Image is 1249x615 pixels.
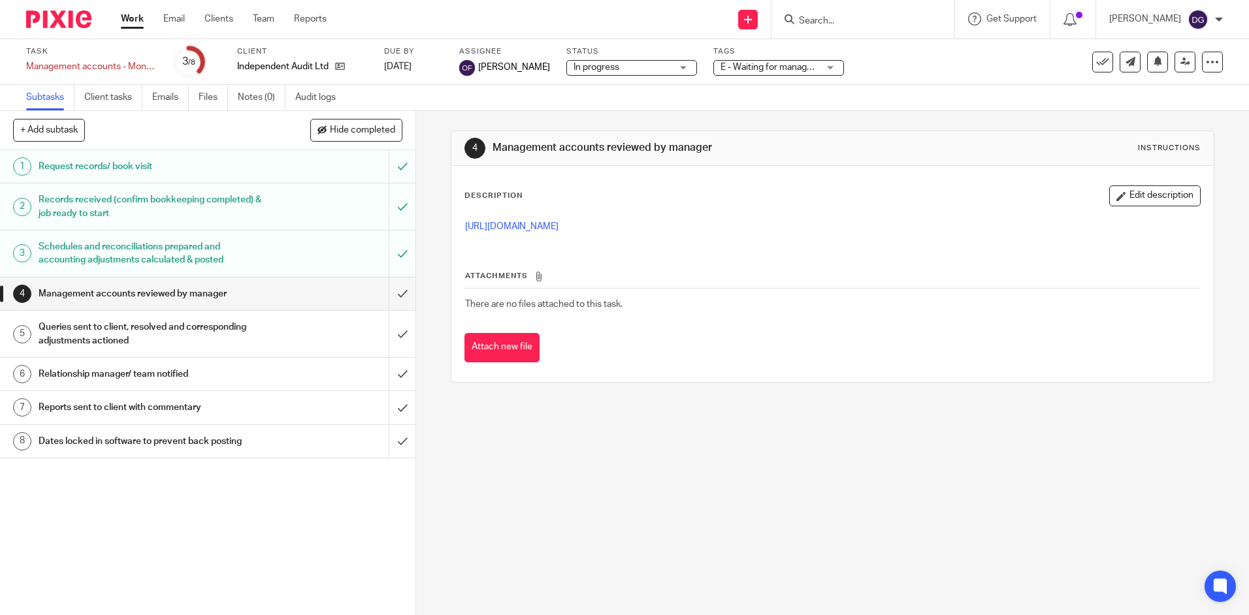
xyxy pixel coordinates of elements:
[464,138,485,159] div: 4
[986,14,1037,24] span: Get Support
[237,60,329,73] p: Independent Audit Ltd
[13,285,31,303] div: 4
[574,63,619,72] span: In progress
[13,119,85,141] button: + Add subtask
[253,12,274,25] a: Team
[39,364,263,384] h1: Relationship manager/ team notified
[39,190,263,223] h1: Records received (confirm bookkeeping completed) & job ready to start
[39,237,263,270] h1: Schedules and reconciliations prepared and accounting adjustments calculated & posted
[199,85,228,110] a: Files
[188,59,195,66] small: /8
[465,300,623,309] span: There are no files attached to this task.
[26,10,91,28] img: Pixie
[13,432,31,450] div: 8
[13,244,31,262] div: 3
[237,46,368,57] label: Client
[384,46,443,57] label: Due by
[39,284,263,304] h1: Management accounts reviewed by manager
[713,46,844,57] label: Tags
[121,12,144,25] a: Work
[84,85,142,110] a: Client tasks
[465,272,528,279] span: Attachments
[13,365,31,383] div: 6
[478,61,550,74] span: [PERSON_NAME]
[1109,185,1201,206] button: Edit description
[26,60,157,73] div: Management accounts - Monthly
[294,12,327,25] a: Reports
[39,432,263,451] h1: Dates locked in software to prevent back posting
[465,222,559,231] a: [URL][DOMAIN_NAME]
[459,46,550,57] label: Assignee
[163,12,185,25] a: Email
[39,317,263,351] h1: Queries sent to client, resolved and corresponding adjustments actioned
[204,12,233,25] a: Clients
[13,325,31,343] div: 5
[566,46,697,57] label: Status
[152,85,189,110] a: Emails
[295,85,346,110] a: Audit logs
[493,141,860,155] h1: Management accounts reviewed by manager
[26,46,157,57] label: Task
[459,60,475,76] img: svg%3E
[39,398,263,417] h1: Reports sent to client with commentary
[26,85,74,110] a: Subtasks
[721,63,881,72] span: E - Waiting for manager review/approval
[1138,143,1201,153] div: Instructions
[182,54,195,69] div: 3
[39,157,263,176] h1: Request records/ book visit
[384,62,412,71] span: [DATE]
[13,157,31,176] div: 1
[464,333,540,362] button: Attach new file
[13,198,31,216] div: 2
[310,119,402,141] button: Hide completed
[13,398,31,417] div: 7
[330,125,395,136] span: Hide completed
[798,16,915,27] input: Search
[238,85,285,110] a: Notes (0)
[1109,12,1181,25] p: [PERSON_NAME]
[464,191,523,201] p: Description
[1188,9,1208,30] img: svg%3E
